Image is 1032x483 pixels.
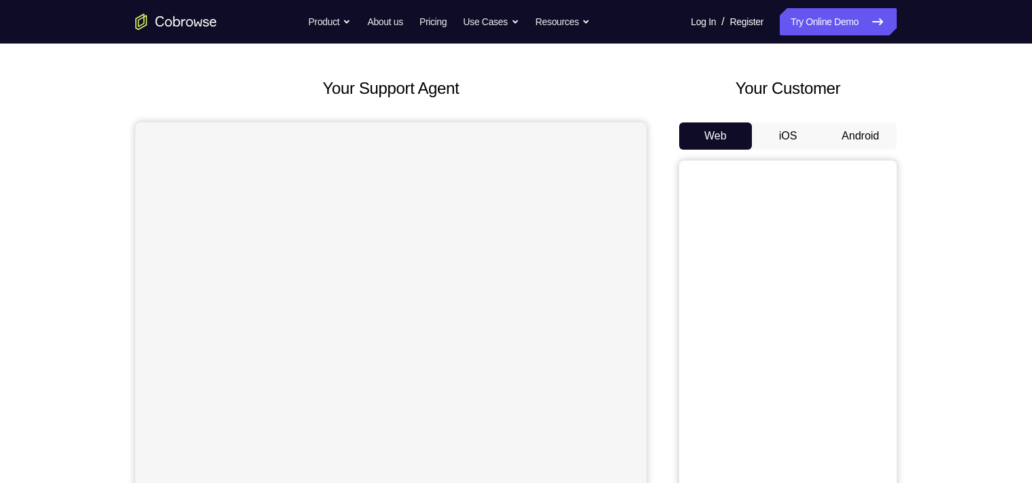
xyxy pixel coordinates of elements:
[536,8,591,35] button: Resources
[135,76,647,101] h2: Your Support Agent
[679,122,752,150] button: Web
[367,8,402,35] a: About us
[679,76,897,101] h2: Your Customer
[691,8,716,35] a: Log In
[730,8,763,35] a: Register
[309,8,351,35] button: Product
[419,8,447,35] a: Pricing
[824,122,897,150] button: Android
[463,8,519,35] button: Use Cases
[780,8,897,35] a: Try Online Demo
[721,14,724,30] span: /
[752,122,825,150] button: iOS
[135,14,217,30] a: Go to the home page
